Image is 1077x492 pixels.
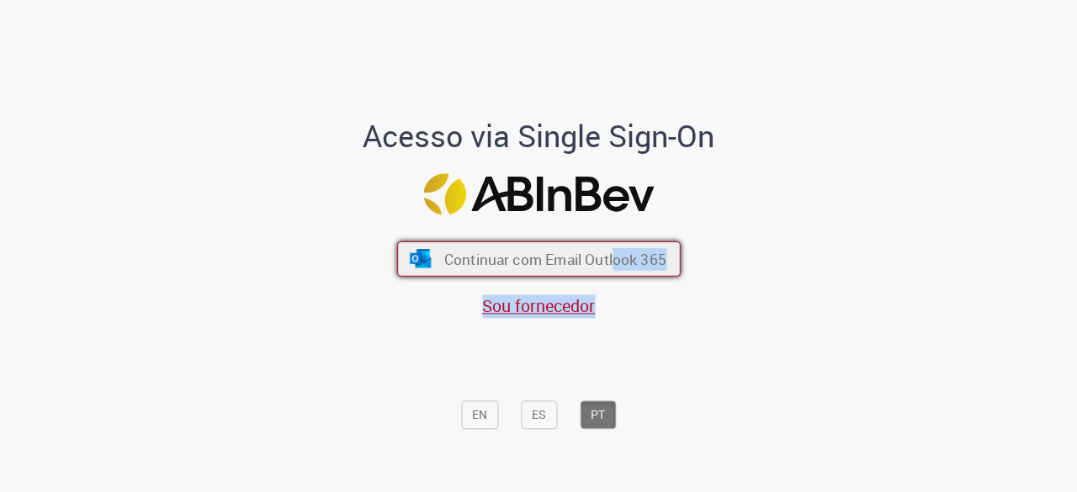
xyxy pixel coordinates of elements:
a: Sou fornecedor [482,294,595,317]
button: EN [461,401,498,430]
img: Logo ABInBev [423,173,654,214]
img: ícone Azure/Microsoft 360 [408,250,432,268]
button: PT [580,401,616,430]
h1: Acesso via Single Sign-On [305,120,772,154]
button: ES [521,401,557,430]
span: Continuar com Email Outlook 365 [443,250,666,269]
button: ícone Azure/Microsoft 360 Continuar com Email Outlook 365 [397,241,681,277]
